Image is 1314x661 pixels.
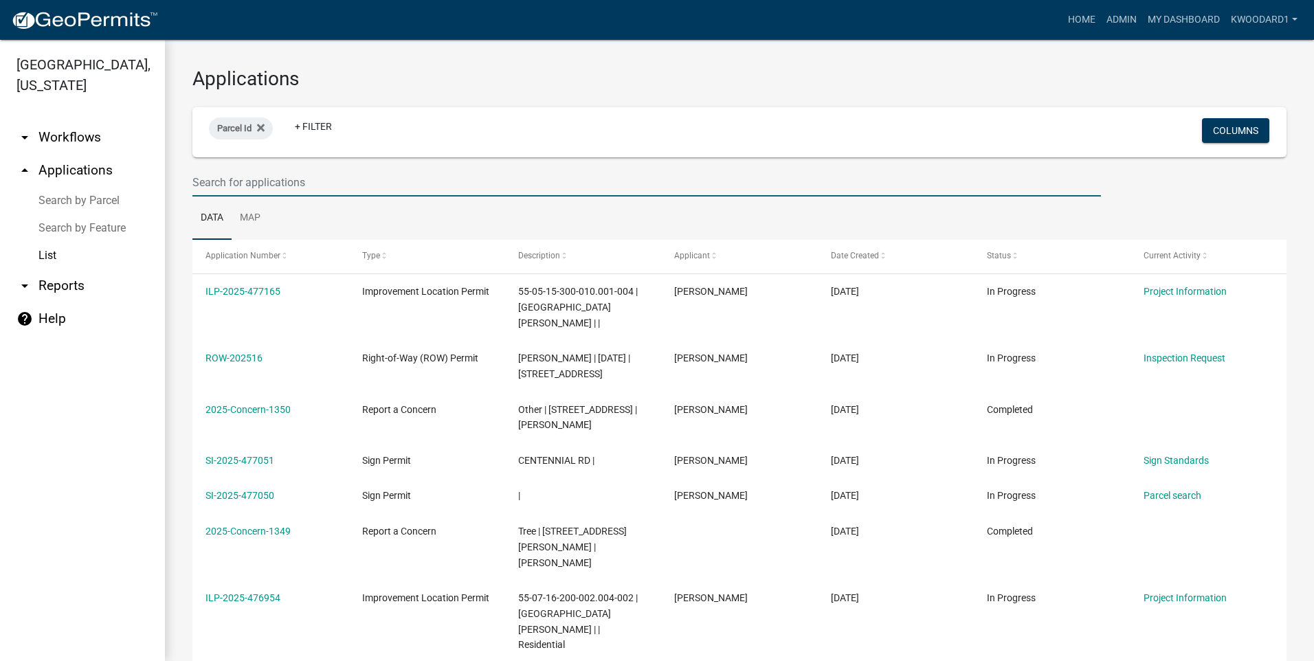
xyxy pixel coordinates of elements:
[831,352,859,363] span: 09/11/2025
[348,240,504,273] datatable-header-cell: Type
[1131,240,1287,273] datatable-header-cell: Current Activity
[831,526,859,537] span: 09/11/2025
[192,67,1287,91] h3: Applications
[987,352,1036,363] span: In Progress
[674,251,710,260] span: Applicant
[205,526,291,537] a: 2025-Concern-1349
[974,240,1130,273] datatable-header-cell: Status
[16,278,33,294] i: arrow_drop_down
[987,592,1036,603] span: In Progress
[674,455,748,466] span: Lori Kelleher
[661,240,817,273] datatable-header-cell: Applicant
[987,490,1036,501] span: In Progress
[674,490,748,501] span: Lori Kelleher
[16,162,33,179] i: arrow_drop_up
[362,526,436,537] span: Report a Concern
[831,455,859,466] span: 09/11/2025
[987,286,1036,297] span: In Progress
[831,404,859,415] span: 09/11/2025
[16,129,33,146] i: arrow_drop_down
[1144,286,1227,297] a: Project Information
[192,240,348,273] datatable-header-cell: Application Number
[205,455,274,466] a: SI-2025-477051
[518,251,560,260] span: Description
[674,404,748,415] span: Charlie Wilson
[1144,455,1209,466] a: Sign Standards
[518,455,594,466] span: CENTENNIAL RD |
[987,251,1011,260] span: Status
[831,251,879,260] span: Date Created
[362,352,478,363] span: Right-of-Way (ROW) Permit
[362,286,489,297] span: Improvement Location Permit
[1144,251,1201,260] span: Current Activity
[16,311,33,327] i: help
[987,404,1033,415] span: Completed
[1062,7,1101,33] a: Home
[987,455,1036,466] span: In Progress
[205,490,274,501] a: SI-2025-477050
[362,490,411,501] span: Sign Permit
[205,251,280,260] span: Application Number
[1202,118,1269,143] button: Columns
[831,592,859,603] span: 09/11/2025
[362,251,380,260] span: Type
[192,197,232,240] a: Data
[205,404,291,415] a: 2025-Concern-1350
[362,592,489,603] span: Improvement Location Permit
[362,455,411,466] span: Sign Permit
[205,286,280,297] a: ILP-2025-477165
[987,526,1033,537] span: Completed
[518,526,627,568] span: Tree | 13920 N Stiles Road Mooresville | Randy Beck
[205,352,263,363] a: ROW-202516
[1225,7,1303,33] a: kwoodard1
[518,592,638,650] span: 55-07-16-200-002.004-002 | N WILSON RD | | Residential
[518,404,637,431] span: Other | 7761 Baltimore Rd | Claudia Hayes
[217,123,252,133] span: Parcel Id
[1144,352,1225,363] a: Inspection Request
[674,286,748,297] span: Tiffany Inglert
[818,240,974,273] datatable-header-cell: Date Created
[1144,490,1201,501] a: Parcel search
[674,352,748,363] span: Autumn Yang
[505,240,661,273] datatable-header-cell: Description
[1144,592,1227,603] a: Project Information
[1101,7,1142,33] a: Admin
[205,592,280,603] a: ILP-2025-476954
[518,352,630,379] span: Autumn Yang | 09/16/2025 | 3355 Centennial Rd, Martinsville, IN 46151
[192,168,1101,197] input: Search for applications
[284,114,343,139] a: + Filter
[1142,7,1225,33] a: My Dashboard
[232,197,269,240] a: Map
[518,490,520,501] span: |
[362,404,436,415] span: Report a Concern
[831,286,859,297] span: 09/11/2025
[831,490,859,501] span: 09/11/2025
[674,592,748,603] span: Lisa Ryan
[518,286,638,328] span: 55-05-15-300-010.001-004 | N ROMINE RD | |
